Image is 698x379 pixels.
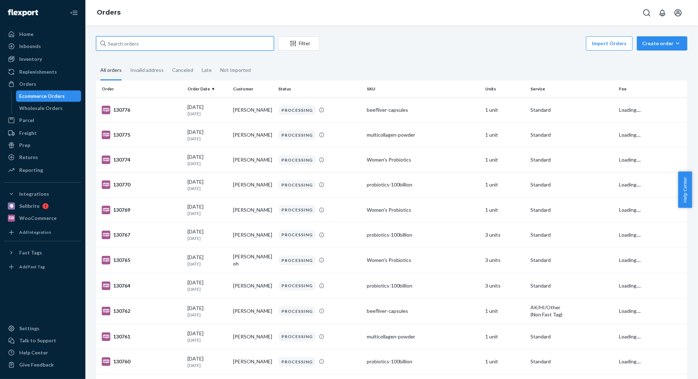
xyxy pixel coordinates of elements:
[617,198,687,222] td: Loading....
[187,279,227,292] div: [DATE]
[187,178,227,191] div: [DATE]
[4,335,81,346] a: Talk to Support
[20,105,63,112] div: Wholesale Orders
[102,206,182,214] div: 130769
[278,155,316,165] div: PROCESSING
[102,156,182,164] div: 130774
[16,102,81,114] a: Wholesale Orders
[482,80,528,98] th: Units
[482,324,528,349] td: 1 unit
[530,304,613,311] p: AK/HI/Other
[4,127,81,139] a: Freight
[617,349,687,374] td: Loading....
[230,349,275,374] td: [PERSON_NAME]
[19,154,38,161] div: Returns
[617,147,687,172] td: Loading....
[102,180,182,189] div: 130770
[91,2,126,23] ol: breadcrumbs
[367,206,479,214] div: Women's Probiotics
[102,106,182,114] div: 130776
[4,200,81,212] a: Sellbrite
[530,231,613,238] p: Standard
[617,80,687,98] th: Fee
[530,181,613,188] p: Standard
[187,203,227,216] div: [DATE]
[278,332,316,341] div: PROCESSING
[102,231,182,239] div: 130767
[187,104,227,117] div: [DATE]
[187,210,227,216] p: [DATE]
[637,36,687,51] button: Create order
[172,61,193,79] div: Canceled
[187,312,227,318] p: [DATE]
[278,357,316,367] div: PROCESSING
[4,227,81,238] a: Add Integration
[278,105,316,115] div: PROCESSING
[187,286,227,292] p: [DATE]
[187,254,227,267] div: [DATE]
[19,142,30,149] div: Prep
[617,122,687,147] td: Loading....
[19,43,41,50] div: Inbounds
[230,98,275,122] td: [PERSON_NAME]
[528,80,616,98] th: Service
[4,140,81,151] a: Prep
[187,330,227,343] div: [DATE]
[230,122,275,147] td: [PERSON_NAME]
[187,153,227,167] div: [DATE]
[4,212,81,224] a: WooCommerce
[4,115,81,126] a: Parcel
[202,61,212,79] div: Late
[19,31,33,38] div: Home
[230,222,275,247] td: [PERSON_NAME]
[4,53,81,65] a: Inventory
[4,164,81,176] a: Reporting
[530,156,613,163] p: Standard
[187,355,227,368] div: [DATE]
[4,78,81,90] a: Orders
[617,273,687,298] td: Loading....
[367,156,479,163] div: Women's Probiotics
[617,172,687,197] td: Loading....
[617,247,687,273] td: Loading....
[102,131,182,139] div: 130775
[230,198,275,222] td: [PERSON_NAME]
[4,323,81,334] a: Settings
[102,281,182,290] div: 130764
[19,349,48,356] div: Help Center
[230,172,275,197] td: [PERSON_NAME]
[230,298,275,324] td: [PERSON_NAME]
[364,80,482,98] th: SKU
[640,6,654,20] button: Open Search Box
[187,228,227,241] div: [DATE]
[19,215,57,222] div: WooCommerce
[4,66,81,78] a: Replenishments
[187,305,227,318] div: [DATE]
[278,180,316,190] div: PROCESSING
[367,333,479,340] div: multicollagen-powder
[8,9,38,16] img: Flexport logo
[96,80,185,98] th: Order
[482,349,528,374] td: 1 unit
[4,188,81,200] button: Integrations
[530,311,613,318] div: (Non Fast Tag)
[482,247,528,273] td: 3 units
[4,261,81,273] a: Add Fast Tag
[530,358,613,365] p: Standard
[19,202,39,210] div: Sellbrite
[482,273,528,298] td: 3 units
[19,325,39,332] div: Settings
[482,298,528,324] td: 1 unit
[230,324,275,349] td: [PERSON_NAME]
[19,361,54,368] div: Give Feedback
[617,324,687,349] td: Loading....
[100,61,122,80] div: All orders
[185,80,230,98] th: Order Date
[19,80,36,88] div: Orders
[482,222,528,247] td: 3 units
[230,247,275,273] td: [PERSON_NAME] oh
[19,190,49,198] div: Integrations
[278,256,316,265] div: PROCESSING
[19,68,57,75] div: Replenishments
[19,264,45,270] div: Add Fast Tag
